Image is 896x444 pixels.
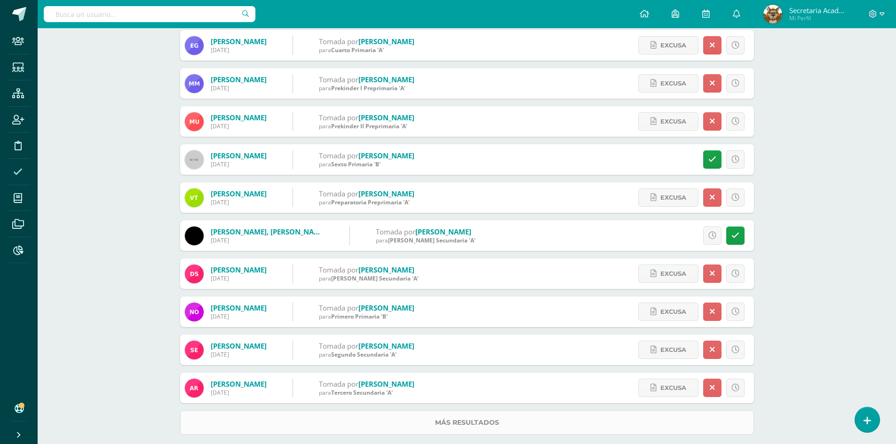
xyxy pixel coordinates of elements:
span: Secretaria Académica [789,6,846,15]
a: [PERSON_NAME] [211,113,267,122]
a: [PERSON_NAME], [PERSON_NAME] [211,227,326,236]
span: Segundo Secundaria 'A' [331,351,396,358]
span: Preparatoria Preprimaria 'A' [331,198,410,206]
div: [DATE] [211,274,267,282]
div: para [319,274,419,282]
span: Cuarto Primaria 'A' [331,46,384,54]
img: d6a28b792dbf0ce41b208e57d9de1635.png [763,5,782,23]
img: 60x60 [185,150,204,169]
a: [PERSON_NAME] [358,303,414,312]
img: 7b8f8ee7e6222734d96385b0fb669716.png [185,188,204,207]
a: Excusa [638,188,698,207]
span: Excusa [660,303,686,320]
div: para [319,198,414,206]
span: Excusa [660,189,686,206]
img: 38805bda6c1e406dedb1a2f0b308dea7.png [185,226,204,245]
a: [PERSON_NAME] [358,189,414,198]
img: f5fbe181031c4b4267d0c5bbc10e1d23.png [185,379,204,397]
span: Prekinder I Preprimaria 'A' [331,84,405,92]
a: [PERSON_NAME] [211,75,267,84]
div: [DATE] [211,198,267,206]
img: d189e4d9f2f4c3fc1c7c82c9028198d5.png [185,303,204,321]
span: Tomada por [319,151,358,160]
span: Excusa [660,227,686,244]
span: Tomada por [376,227,415,236]
span: Tomada por [319,303,358,312]
img: 73025676249820f0b32d04c1a0d1d9de.png [185,341,204,359]
a: [PERSON_NAME] [211,37,267,46]
img: 2fcb7409756cfc504189192d53bb63df.png [185,112,204,131]
div: para [319,160,414,168]
a: [PERSON_NAME] [358,341,414,351]
div: para [319,312,414,320]
a: [PERSON_NAME] [211,265,267,274]
img: 040203c777f48d7b92dc197f9a831a15.png [185,36,204,55]
div: para [319,84,414,92]
div: para [376,236,476,244]
a: [PERSON_NAME] [211,303,267,312]
div: para [319,389,414,397]
span: Sexto Primaria 'B' [331,160,381,168]
span: [PERSON_NAME] Secundaria 'A' [331,274,419,282]
a: Excusa [638,74,698,93]
span: Tomada por [319,75,358,84]
a: [PERSON_NAME] [211,151,267,160]
a: Excusa [638,341,698,359]
span: Excusa [660,341,686,358]
span: Prekinder II Preprimaria 'A' [331,122,407,130]
a: [PERSON_NAME] [211,341,267,351]
img: 52b8948527756db9d4bbc669f41e025b.png [185,265,204,283]
div: [DATE] [211,236,324,244]
a: [PERSON_NAME] [415,227,471,236]
input: Busca un usuario... [44,6,255,22]
div: [DATE] [211,46,267,54]
div: [DATE] [211,389,267,397]
span: Tomada por [319,379,358,389]
a: Excusa [638,112,698,131]
div: [DATE] [211,84,267,92]
a: [PERSON_NAME] [358,379,414,389]
span: Excusa [660,265,686,282]
span: Excusa [660,75,686,92]
a: Excusa [638,303,698,321]
div: para [319,351,414,358]
span: [PERSON_NAME] Secundaria 'A' [388,236,476,244]
span: Excusa [660,151,686,168]
span: Tomada por [319,113,358,122]
span: Tomada por [319,37,358,46]
div: para [319,46,414,54]
a: [PERSON_NAME] [358,113,414,122]
span: Tercero Secundaria 'A' [331,389,393,397]
div: [DATE] [211,122,267,130]
span: Primero Primaria 'B' [331,312,388,320]
a: [PERSON_NAME] [358,75,414,84]
span: Mi Perfil [789,14,846,22]
span: Tomada por [319,189,358,198]
a: [PERSON_NAME] [211,189,267,198]
span: Excusa [660,37,686,54]
img: 406dac25ae243e70ccb261b8339ca8ba.png [185,74,204,93]
a: Excusa [638,265,698,283]
a: Excusa [638,379,698,397]
span: Excusa [660,379,686,397]
span: Tomada por [319,341,358,351]
span: Excusa [660,113,686,130]
a: [PERSON_NAME] [358,37,414,46]
a: Más resultados [180,411,754,435]
div: para [319,122,414,130]
div: [DATE] [211,160,267,168]
span: Tomada por [319,265,358,274]
a: [PERSON_NAME] [358,265,414,274]
a: Excusa [638,36,698,55]
a: [PERSON_NAME] [211,379,267,389]
a: [PERSON_NAME] [358,151,414,160]
div: [DATE] [211,351,267,358]
div: [DATE] [211,312,267,320]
